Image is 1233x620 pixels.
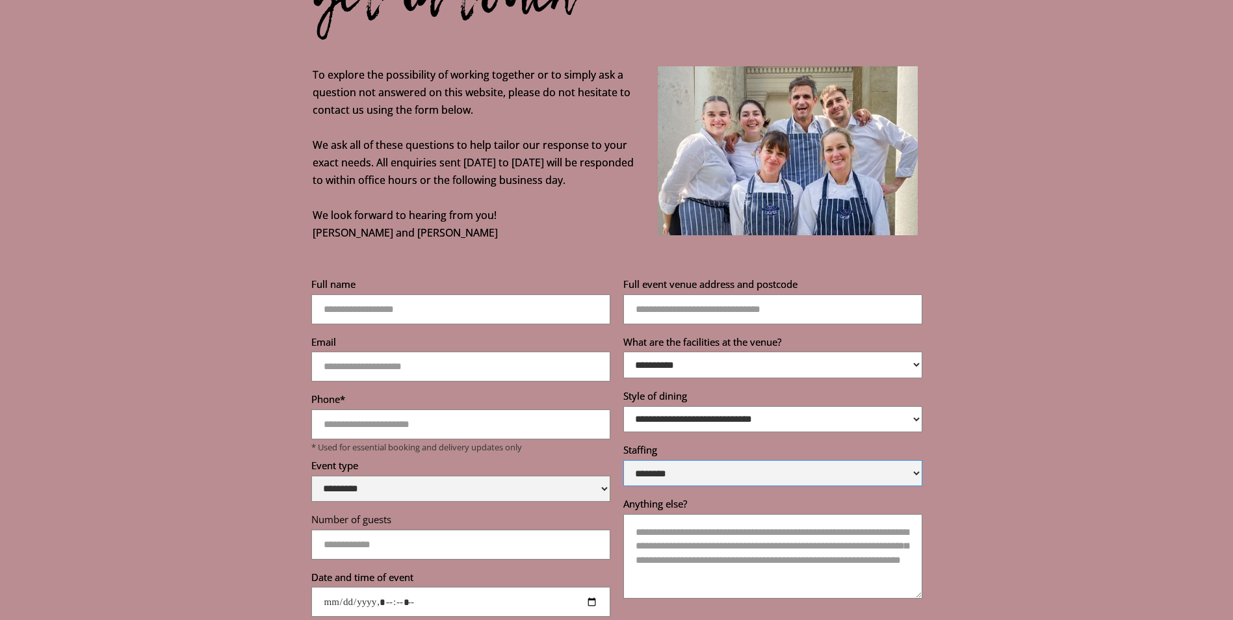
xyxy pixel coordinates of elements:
[623,443,922,460] label: Staffing
[623,278,922,294] label: Full event venue address and postcode
[623,389,922,406] label: Style of dining
[623,497,922,514] label: Anything else?
[311,513,610,530] label: Number of guests
[311,335,610,352] label: Email
[311,442,610,452] p: * Used for essential booking and delivery updates only
[311,393,610,409] label: Phone*
[311,459,610,476] label: Event type
[311,278,610,294] label: Full name
[623,335,922,352] label: What are the facilities at the venue?
[658,66,918,235] img: Anna Caldicott and Fiona Cochrane
[311,571,610,588] label: Date and time of event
